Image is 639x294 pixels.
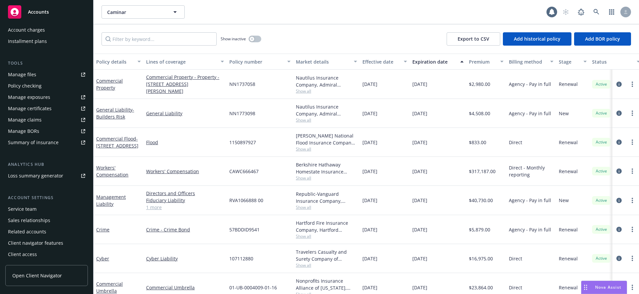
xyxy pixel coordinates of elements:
a: Related accounts [5,226,88,237]
span: [DATE] [412,284,427,291]
div: Republic-Vanguard Insurance Company, AmTrust Financial Services [296,190,357,204]
a: Client access [5,249,88,260]
span: [DATE] [412,168,427,175]
span: Export to CSV [458,36,489,42]
span: Direct [509,284,522,291]
div: Policy checking [8,81,42,91]
div: Premium [469,58,496,65]
div: Client navigator features [8,238,63,248]
a: more [628,167,636,175]
div: Installment plans [8,36,47,47]
a: Crime - Crime Bond [146,226,224,233]
span: [DATE] [362,110,377,117]
div: [PERSON_NAME] National Flood Insurance Company, [PERSON_NAME] Flood [296,132,357,146]
a: Service team [5,204,88,214]
span: Agency - Pay in full [509,110,551,117]
span: Active [595,226,608,232]
a: 1 more [146,204,224,211]
a: Manage certificates [5,103,88,114]
span: $5,879.00 [469,226,490,233]
button: Export to CSV [447,32,500,46]
span: Add BOR policy [585,36,620,42]
a: Client navigator features [5,238,88,248]
span: Caminar [107,9,165,16]
span: Show all [296,262,357,268]
span: Direct [509,139,522,146]
div: Manage claims [8,115,42,125]
span: Accounts [28,9,49,15]
div: Travelers Casualty and Surety Company of America, Travelers Insurance [296,248,357,262]
div: Status [592,58,633,65]
a: more [628,196,636,204]
input: Filter by keyword... [102,32,217,46]
span: Agency - Pay in full [509,81,551,88]
span: New [559,197,569,204]
span: [DATE] [412,226,427,233]
a: Workers' Compensation [146,168,224,175]
span: CAWC666467 [229,168,259,175]
a: Manage claims [5,115,88,125]
div: Lines of coverage [146,58,217,65]
a: Summary of insurance [5,137,88,148]
div: Client access [8,249,37,260]
button: Policy number [227,54,293,70]
div: Nonprofits Insurance Alliance of [US_STATE], Inc., Nonprofits Insurance Alliance of [US_STATE], I... [296,277,357,291]
div: Nautilus Insurance Company, Admiral Insurance Group ([PERSON_NAME] Corporation) [296,74,357,88]
span: Renewal [559,284,578,291]
a: Search [590,5,603,19]
span: [DATE] [412,197,427,204]
a: Manage BORs [5,126,88,137]
span: Show all [296,117,357,123]
button: Premium [466,54,506,70]
span: Renewal [559,226,578,233]
span: Renewal [559,255,578,262]
span: NN1773098 [229,110,255,117]
span: [DATE] [412,255,427,262]
a: Commercial Property - Property - [STREET_ADDRESS][PERSON_NAME] [146,74,224,95]
a: Loss summary generator [5,170,88,181]
span: $23,864.00 [469,284,493,291]
span: Renewal [559,81,578,88]
span: Open Client Navigator [12,272,62,279]
span: [DATE] [362,226,377,233]
span: New [559,110,569,117]
span: [DATE] [362,255,377,262]
a: Account charges [5,25,88,35]
span: Manage exposures [5,92,88,103]
button: Effective date [360,54,410,70]
a: Cyber [96,255,109,262]
div: Sales relationships [8,215,50,226]
a: Report a Bug [574,5,588,19]
div: Manage certificates [8,103,52,114]
span: Show all [296,233,357,239]
span: Renewal [559,139,578,146]
span: Agency - Pay in full [509,197,551,204]
a: Switch app [605,5,618,19]
div: Market details [296,58,350,65]
a: circleInformation [615,109,623,117]
div: Billing method [509,58,546,65]
button: Policy details [94,54,143,70]
a: Flood [146,139,224,146]
a: Cyber Liability [146,255,224,262]
span: [DATE] [412,81,427,88]
span: [DATE] [412,139,427,146]
a: Start snowing [559,5,572,19]
div: Account settings [5,194,88,201]
span: 1150897927 [229,139,256,146]
button: Market details [293,54,360,70]
div: Stage [559,58,579,65]
span: Active [595,139,608,145]
a: Accounts [5,3,88,21]
a: Policy checking [5,81,88,91]
a: more [628,80,636,88]
span: 57BDDID9541 [229,226,260,233]
a: more [628,254,636,262]
div: Berkshire Hathaway Homestate Insurance Company, Berkshire Hathaway Homestate Companies (BHHC), KZ... [296,161,357,175]
a: circleInformation [615,138,623,146]
div: Hartford Fire Insurance Company, Hartford Insurance Group [296,219,357,233]
span: $317,187.00 [469,168,496,175]
span: Show all [296,204,357,210]
span: 01-UB-0004009-01-16 [229,284,277,291]
a: more [628,225,636,233]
